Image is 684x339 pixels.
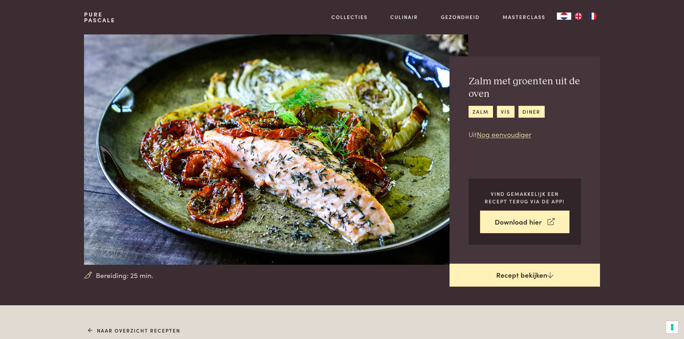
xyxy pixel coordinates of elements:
[557,13,571,20] a: NL
[469,129,581,140] p: Uit
[503,13,545,21] a: Masterclass
[390,13,418,21] a: Culinair
[666,321,678,333] button: Uw voorkeuren voor toestemming voor trackingtechnologieën
[586,13,600,20] a: FR
[571,13,600,20] ul: Language list
[480,190,569,205] p: Vind gemakkelijk een recept terug via de app!
[84,34,468,265] img: Zalm met groenten uit de oven
[84,11,115,23] a: PurePascale
[497,106,515,118] a: vis
[571,13,586,20] a: EN
[469,75,581,100] h2: Zalm met groenten uit de oven
[88,327,180,334] a: Naar overzicht recepten
[557,13,600,20] aside: Language selected: Nederlands
[331,13,368,21] a: Collecties
[441,13,480,21] a: Gezondheid
[450,264,600,287] a: Recept bekijken
[557,13,571,20] div: Language
[480,211,569,233] a: Download hier
[518,106,545,118] a: diner
[477,129,531,139] a: Nog eenvoudiger
[469,106,493,118] a: zalm
[96,270,153,281] span: Bereiding: 25 min.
